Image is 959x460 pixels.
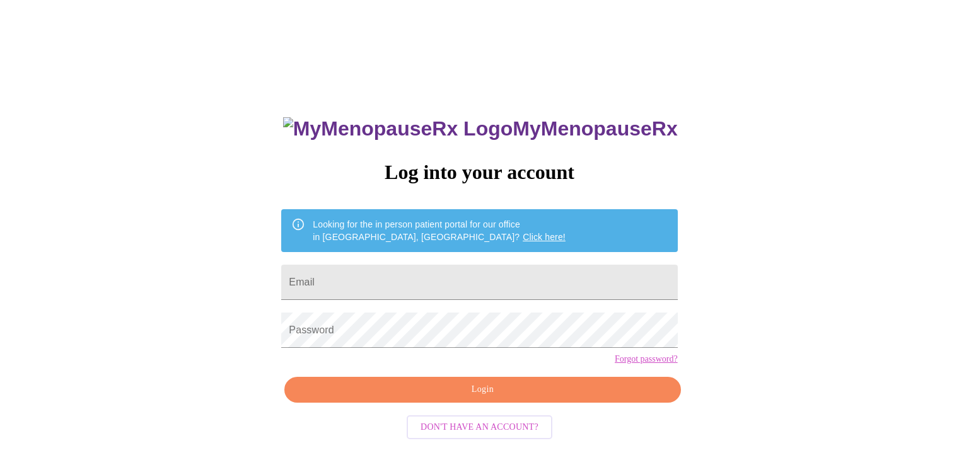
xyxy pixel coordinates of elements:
[283,117,513,141] img: MyMenopauseRx Logo
[281,161,677,184] h3: Log into your account
[283,117,678,141] h3: MyMenopauseRx
[299,382,666,398] span: Login
[284,377,680,403] button: Login
[407,415,552,440] button: Don't have an account?
[404,420,555,431] a: Don't have an account?
[313,213,566,248] div: Looking for the in person patient portal for our office in [GEOGRAPHIC_DATA], [GEOGRAPHIC_DATA]?
[523,232,566,242] a: Click here!
[615,354,678,364] a: Forgot password?
[421,420,538,435] span: Don't have an account?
